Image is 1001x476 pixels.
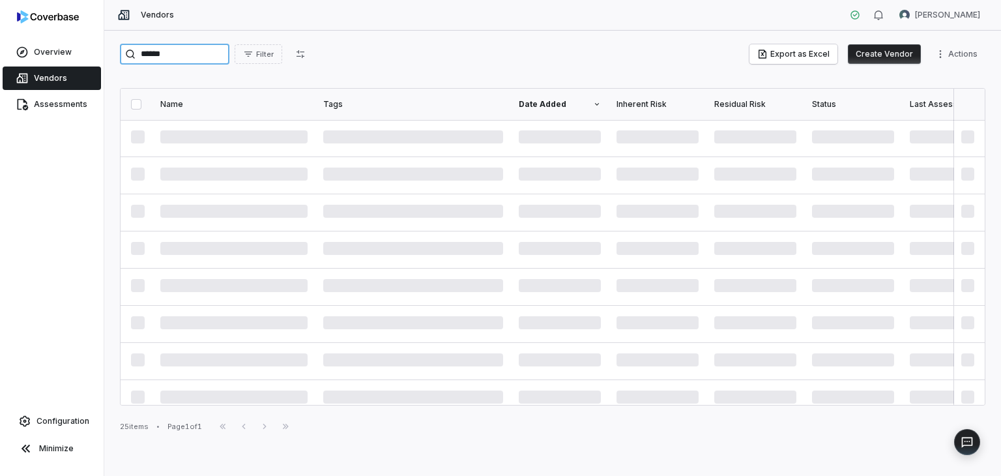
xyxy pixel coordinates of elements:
span: Configuration [36,416,89,426]
span: Vendors [141,10,174,20]
button: Create Vendor [848,44,921,64]
button: Maggie Conaghan avatar[PERSON_NAME] [892,5,988,25]
div: Date Added [519,99,601,110]
a: Vendors [3,67,101,90]
img: Maggie Conaghan avatar [899,10,910,20]
span: Assessments [34,99,87,110]
div: Page 1 of 1 [167,422,202,432]
span: Minimize [39,443,74,454]
span: Vendors [34,73,67,83]
span: Overview [34,47,72,57]
div: Status [812,99,894,110]
button: Minimize [5,436,98,462]
div: Name [160,99,308,110]
span: Filter [256,50,274,59]
div: 25 items [120,422,149,432]
div: Inherent Risk [617,99,699,110]
div: Last Assessed [910,99,992,110]
a: Configuration [5,409,98,433]
span: [PERSON_NAME] [915,10,980,20]
img: logo-D7KZi-bG.svg [17,10,79,23]
div: Tags [323,99,503,110]
div: • [156,422,160,431]
a: Overview [3,40,101,64]
button: Filter [235,44,282,64]
button: Export as Excel [749,44,837,64]
button: More actions [931,44,985,64]
a: Assessments [3,93,101,116]
div: Residual Risk [714,99,796,110]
